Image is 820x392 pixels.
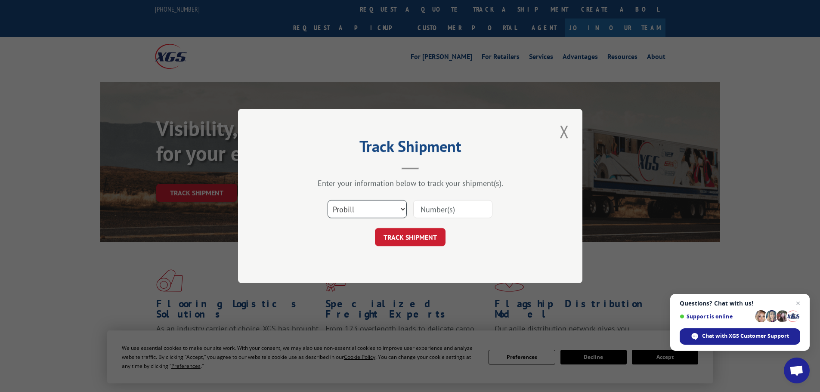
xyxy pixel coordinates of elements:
[784,358,810,383] a: Open chat
[702,332,789,340] span: Chat with XGS Customer Support
[680,313,752,320] span: Support is online
[413,200,492,218] input: Number(s)
[680,328,800,345] span: Chat with XGS Customer Support
[557,120,572,143] button: Close modal
[281,140,539,157] h2: Track Shipment
[680,300,800,307] span: Questions? Chat with us!
[375,228,446,246] button: TRACK SHIPMENT
[281,178,539,188] div: Enter your information below to track your shipment(s).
